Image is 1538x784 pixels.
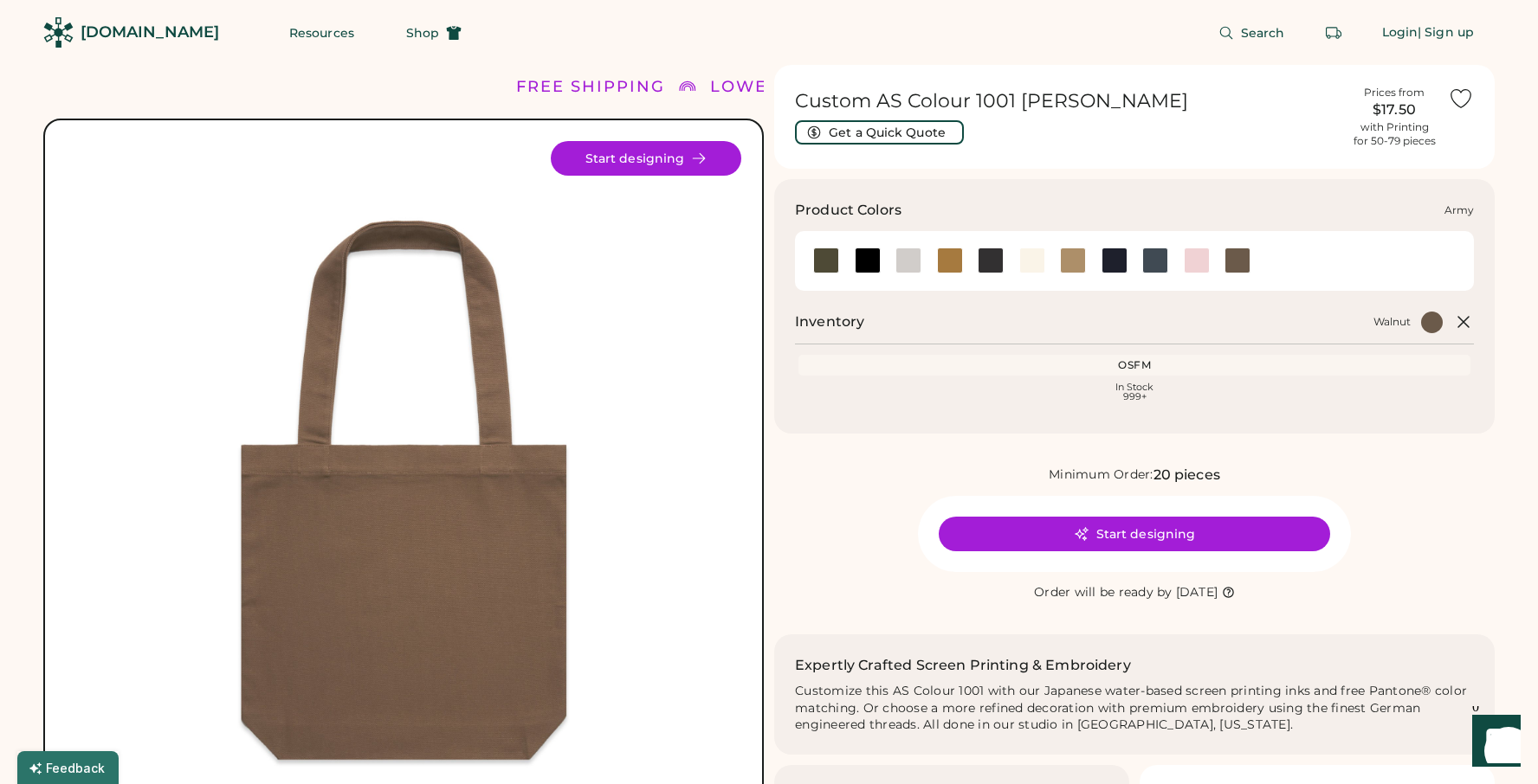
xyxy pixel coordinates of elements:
div: OSFM [802,358,1467,372]
button: Start designing [939,517,1330,551]
img: Rendered Logo - Screens [43,17,74,48]
button: Get a Quick Quote [795,120,964,145]
h1: Custom AS Colour 1001 [PERSON_NAME] [795,89,1341,113]
span: Shop [406,27,439,39]
iframe: Front Chat [1456,706,1530,781]
span: Search [1241,27,1285,39]
h2: Inventory [795,312,864,332]
div: FREE SHIPPING [516,75,665,99]
button: Search [1198,16,1306,50]
div: $17.50 [1351,100,1438,120]
div: In Stock 999+ [802,382,1467,402]
button: Resources [268,16,375,50]
div: [DOMAIN_NAME] [81,22,219,43]
div: Order will be ready by [1034,584,1173,601]
div: [DATE] [1176,584,1218,601]
div: | Sign up [1418,24,1474,42]
div: Army [1444,203,1474,217]
div: Walnut [1373,315,1411,329]
button: Retrieve an order [1316,16,1351,50]
div: Prices from [1364,86,1425,100]
div: Minimum Order: [1049,466,1153,484]
div: Login [1382,24,1418,42]
button: Shop [385,16,482,50]
div: 20 pieces [1153,465,1220,485]
button: Start designing [551,141,741,176]
div: Customize this AS Colour 1001 with our Japanese water-based screen printing inks and free Pantone... [795,683,1474,735]
h3: Product Colors [795,200,901,221]
h2: Expertly Crafted Screen Printing & Embroidery [795,655,1131,676]
div: with Printing for 50-79 pieces [1354,120,1436,148]
div: LOWER 48 STATES [710,75,885,99]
